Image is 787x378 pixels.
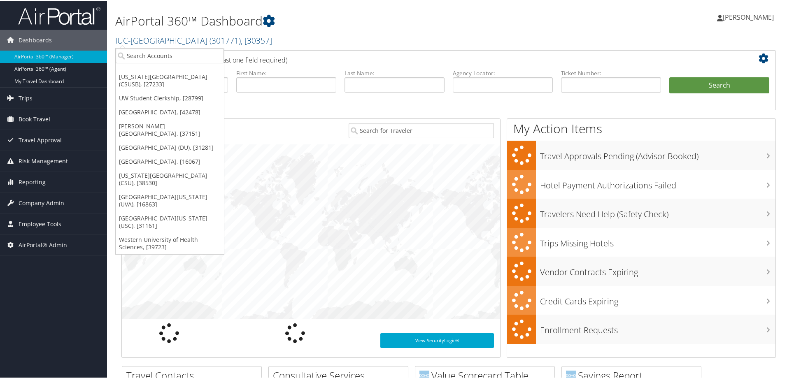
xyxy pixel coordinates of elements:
a: [US_STATE][GEOGRAPHIC_DATA] (CSUSB), [27233] [116,69,224,90]
a: Trips Missing Hotels [507,227,775,256]
input: Search for Traveler [349,122,494,137]
a: [GEOGRAPHIC_DATA], [16067] [116,154,224,168]
a: Hotel Payment Authorizations Failed [507,169,775,198]
h3: Credit Cards Expiring [540,291,775,306]
a: [US_STATE][GEOGRAPHIC_DATA] (CSU), [38530] [116,168,224,189]
a: View SecurityLogic® [380,332,494,347]
img: airportal-logo.png [18,5,100,25]
h3: Travel Approvals Pending (Advisor Booked) [540,146,775,161]
a: [GEOGRAPHIC_DATA][US_STATE] (UVA), [16863] [116,189,224,211]
a: Vendor Contracts Expiring [507,256,775,285]
span: Company Admin [19,192,64,213]
span: (at least one field required) [209,55,287,64]
label: Agency Locator: [453,68,553,77]
h3: Hotel Payment Authorizations Failed [540,175,775,190]
a: Enrollment Requests [507,314,775,343]
h2: Airtinerary Lookup [128,51,715,65]
span: Employee Tools [19,213,61,234]
span: Travel Approval [19,129,62,150]
a: IUC-[GEOGRAPHIC_DATA] [115,34,272,45]
a: Credit Cards Expiring [507,285,775,314]
a: [PERSON_NAME][GEOGRAPHIC_DATA], [37151] [116,118,224,140]
span: Risk Management [19,150,68,171]
a: [GEOGRAPHIC_DATA][US_STATE] (USC), [31161] [116,211,224,232]
span: Trips [19,87,33,108]
span: Book Travel [19,108,50,129]
a: UW Student Clerkship, [28799] [116,90,224,104]
label: Last Name: [345,68,445,77]
span: AirPortal® Admin [19,234,67,255]
span: , [ 30357 ] [241,34,272,45]
a: [GEOGRAPHIC_DATA], [42478] [116,104,224,118]
h3: Travelers Need Help (Safety Check) [540,204,775,219]
h1: My Action Items [507,119,775,137]
span: ( 301771 ) [210,34,241,45]
a: Travel Approvals Pending (Advisor Booked) [507,140,775,169]
a: [GEOGRAPHIC_DATA] (DU), [31281] [116,140,224,154]
h1: AirPortal 360™ Dashboard [115,12,560,29]
button: Search [669,77,769,93]
label: First Name: [236,68,336,77]
a: [PERSON_NAME] [717,4,782,29]
h3: Vendor Contracts Expiring [540,262,775,277]
label: Ticket Number: [561,68,661,77]
h3: Trips Missing Hotels [540,233,775,248]
span: Reporting [19,171,46,192]
input: Search Accounts [116,47,224,63]
a: Western University of Health Sciences, [39723] [116,232,224,253]
span: [PERSON_NAME] [723,12,774,21]
a: Travelers Need Help (Safety Check) [507,198,775,227]
h3: Enrollment Requests [540,320,775,335]
span: Dashboards [19,29,52,50]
